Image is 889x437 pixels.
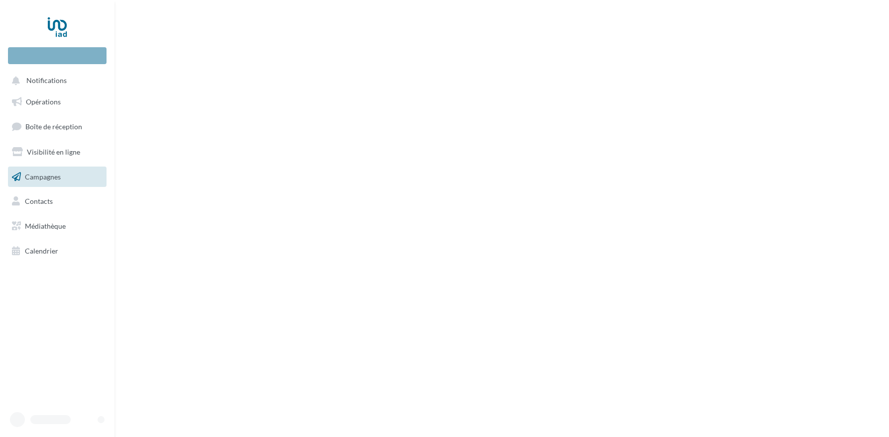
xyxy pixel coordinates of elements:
[26,97,61,106] span: Opérations
[25,222,66,230] span: Médiathèque
[8,47,107,64] div: Nouvelle campagne
[6,241,109,262] a: Calendrier
[27,148,80,156] span: Visibilité en ligne
[25,247,58,255] span: Calendrier
[6,91,109,112] a: Opérations
[25,172,61,180] span: Campagnes
[6,216,109,237] a: Médiathèque
[6,167,109,187] a: Campagnes
[6,142,109,163] a: Visibilité en ligne
[25,122,82,131] span: Boîte de réception
[6,191,109,212] a: Contacts
[26,77,67,85] span: Notifications
[25,197,53,205] span: Contacts
[6,116,109,137] a: Boîte de réception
